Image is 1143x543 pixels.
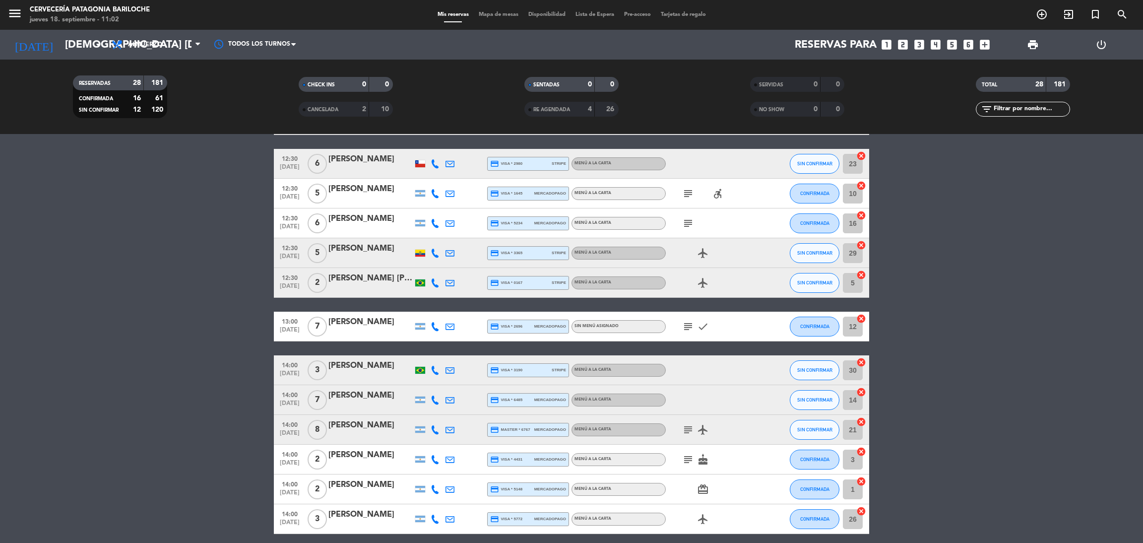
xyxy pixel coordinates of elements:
span: 14:00 [277,448,302,460]
span: 12:30 [277,212,302,223]
div: [PERSON_NAME] [PERSON_NAME] [328,272,413,285]
i: turned_in_not [1089,8,1101,20]
button: CONFIRMADA [790,450,839,470]
span: 7 [308,317,327,337]
span: MENÚ A LA CARTA [574,487,611,491]
span: visa * 2696 [490,322,522,331]
div: [PERSON_NAME] [328,508,413,521]
span: SIN CONFIRMAR [797,397,832,403]
span: [DATE] [277,430,302,441]
span: Mis reservas [433,12,474,17]
strong: 0 [362,81,366,88]
i: cancel [856,314,866,324]
span: MENÚ A LA CARTA [574,368,611,372]
span: visa * 5234 [490,219,522,228]
strong: 28 [133,79,141,86]
strong: 120 [151,106,165,113]
span: SENTADAS [533,82,560,87]
strong: 0 [814,81,818,88]
i: exit_to_app [1063,8,1075,20]
i: airplanemode_active [697,247,709,259]
span: NO SHOW [759,107,784,112]
strong: 0 [814,106,818,113]
strong: 0 [836,106,842,113]
div: [PERSON_NAME] [328,359,413,372]
strong: 0 [588,81,592,88]
span: MENÚ A LA CARTA [574,280,611,284]
i: arrow_drop_down [92,39,104,51]
div: [PERSON_NAME] [328,153,413,166]
i: airplanemode_active [697,277,709,289]
i: cancel [856,240,866,250]
span: SIN CONFIRMAR [79,108,119,113]
span: SIN CONFIRMAR [797,427,832,432]
span: [DATE] [277,519,302,531]
strong: 10 [381,106,391,113]
span: Tarjetas de regalo [656,12,711,17]
span: 3 [308,360,327,380]
i: cancel [856,447,866,457]
span: stripe [552,160,566,167]
span: mercadopago [534,323,566,330]
strong: 12 [133,106,141,113]
i: [DATE] [7,34,60,56]
i: cancel [856,387,866,397]
span: 14:00 [277,508,302,519]
span: 14:00 [277,478,302,489]
span: [DATE] [277,253,302,265]
span: SIN CONFIRMAR [797,367,832,373]
button: SIN CONFIRMAR [790,390,839,410]
i: cancel [856,181,866,191]
span: visa * 2980 [490,159,522,168]
span: MENÚ A LA CARTA [574,161,611,165]
strong: 61 [155,95,165,102]
span: 12:30 [277,242,302,253]
span: Pre-acceso [619,12,656,17]
i: filter_list [981,103,993,115]
input: Filtrar por nombre... [993,104,1070,115]
span: MENÚ A LA CARTA [574,457,611,461]
span: CONFIRMADA [800,220,829,226]
span: mercadopago [534,397,566,403]
button: SIN CONFIRMAR [790,243,839,263]
span: MENÚ A LA CARTA [574,191,611,195]
i: credit_card [490,425,499,434]
strong: 16 [133,95,141,102]
i: subject [682,321,694,333]
span: CONFIRMADA [800,516,829,522]
i: subject [682,454,694,466]
i: add_box [978,38,991,51]
span: Mapa de mesas [474,12,523,17]
span: 5 [308,184,327,204]
button: SIN CONFIRMAR [790,360,839,380]
span: visa * 5148 [490,485,522,494]
span: Almuerzo [128,41,162,48]
button: CONFIRMADA [790,509,839,529]
span: RESERVADAS [79,81,111,86]
span: MENÚ A LA CARTA [574,427,611,431]
span: CONFIRMADA [800,486,829,492]
span: SERVIDAS [759,82,783,87]
i: subject [682,217,694,229]
i: cancel [856,357,866,367]
div: jueves 18. septiembre - 11:02 [30,15,150,25]
span: Reservas para [795,39,877,51]
i: subject [682,424,694,436]
div: LOG OUT [1067,30,1136,60]
span: visa * 6485 [490,396,522,405]
i: looks_two [896,38,909,51]
i: looks_4 [929,38,942,51]
span: [DATE] [277,327,302,338]
span: CHECK INS [308,82,335,87]
span: visa * 4431 [490,455,522,464]
span: MENÚ A LA CARTA [574,251,611,255]
button: CONFIRMADA [790,213,839,233]
strong: 0 [610,81,616,88]
i: credit_card [490,219,499,228]
span: print [1027,39,1039,51]
strong: 2 [362,106,366,113]
div: [PERSON_NAME] [328,389,413,402]
i: cancel [856,417,866,427]
span: [DATE] [277,400,302,411]
span: mercadopago [534,456,566,463]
